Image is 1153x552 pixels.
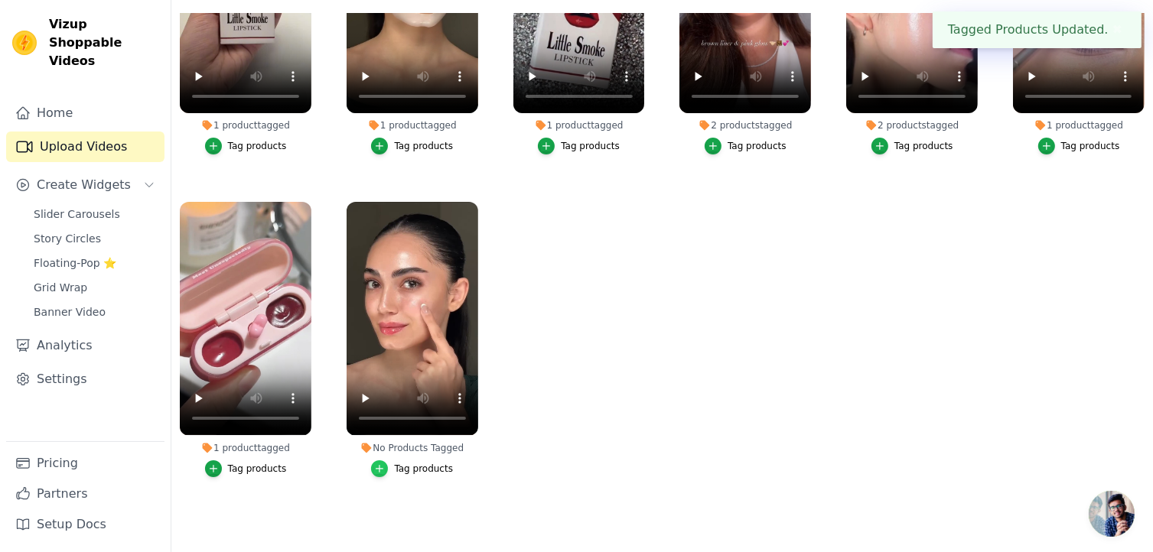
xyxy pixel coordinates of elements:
div: 1 product tagged [180,442,311,454]
a: Settings [6,364,164,395]
div: 1 product tagged [180,119,311,132]
a: Floating-Pop ⭐ [24,252,164,274]
div: Tag products [1061,140,1120,152]
div: Tag products [728,140,787,152]
div: 1 product tagged [347,119,478,132]
button: Tag products [371,460,453,477]
span: Vizup Shoppable Videos [49,15,158,70]
a: Story Circles [24,228,164,249]
a: Grid Wrap [24,277,164,298]
div: Tag products [228,140,287,152]
a: Open chat [1089,491,1135,537]
a: Pricing [6,448,164,479]
button: Close [1109,21,1126,39]
div: Tag products [394,463,453,475]
span: Floating-Pop ⭐ [34,255,116,271]
div: Tag products [894,140,953,152]
a: Slider Carousels [24,203,164,225]
div: Tag products [228,463,287,475]
button: Tag products [205,460,287,477]
span: Grid Wrap [34,280,87,295]
span: Slider Carousels [34,206,120,222]
button: Tag products [371,138,453,154]
a: Banner Video [24,301,164,323]
a: Home [6,98,164,128]
span: Create Widgets [37,176,131,194]
div: 2 products tagged [679,119,811,132]
a: Upload Videos [6,132,164,162]
button: Tag products [1038,138,1120,154]
button: Tag products [538,138,620,154]
a: Setup Docs [6,509,164,540]
div: 1 product tagged [1013,119,1145,132]
a: Partners [6,479,164,509]
div: Tagged Products Updated. [933,11,1142,48]
div: 2 products tagged [846,119,978,132]
button: Tag products [705,138,787,154]
div: No Products Tagged [347,442,478,454]
div: Tag products [561,140,620,152]
div: 1 product tagged [513,119,645,132]
button: Create Widgets [6,170,164,200]
a: Analytics [6,330,164,361]
div: Tag products [394,140,453,152]
span: Banner Video [34,304,106,320]
button: Tag products [871,138,953,154]
span: Story Circles [34,231,101,246]
img: Vizup [12,31,37,55]
button: Tag products [205,138,287,154]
